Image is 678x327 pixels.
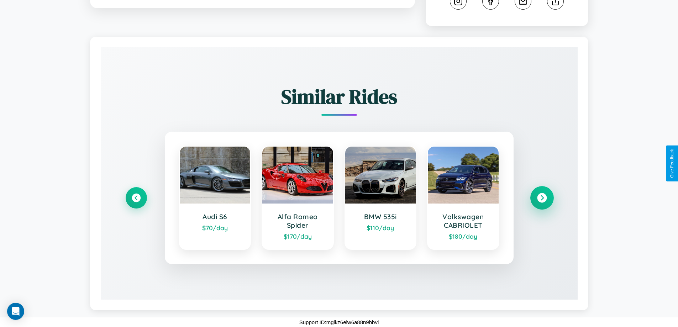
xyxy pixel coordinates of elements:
[435,232,492,240] div: $ 180 /day
[179,146,251,250] a: Audi S6$70/day
[427,146,499,250] a: Volkswagen CABRIOLET$180/day
[126,83,553,110] h2: Similar Rides
[345,146,417,250] a: BMW 535i$110/day
[269,232,326,240] div: $ 170 /day
[352,224,409,232] div: $ 110 /day
[435,212,492,230] h3: Volkswagen CABRIOLET
[187,212,243,221] h3: Audi S6
[187,224,243,232] div: $ 70 /day
[352,212,409,221] h3: BMW 535i
[269,212,326,230] h3: Alfa Romeo Spider
[669,149,674,178] div: Give Feedback
[7,303,24,320] div: Open Intercom Messenger
[299,317,379,327] p: Support ID: mglkz6elw6a88n9bbvi
[262,146,334,250] a: Alfa Romeo Spider$170/day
